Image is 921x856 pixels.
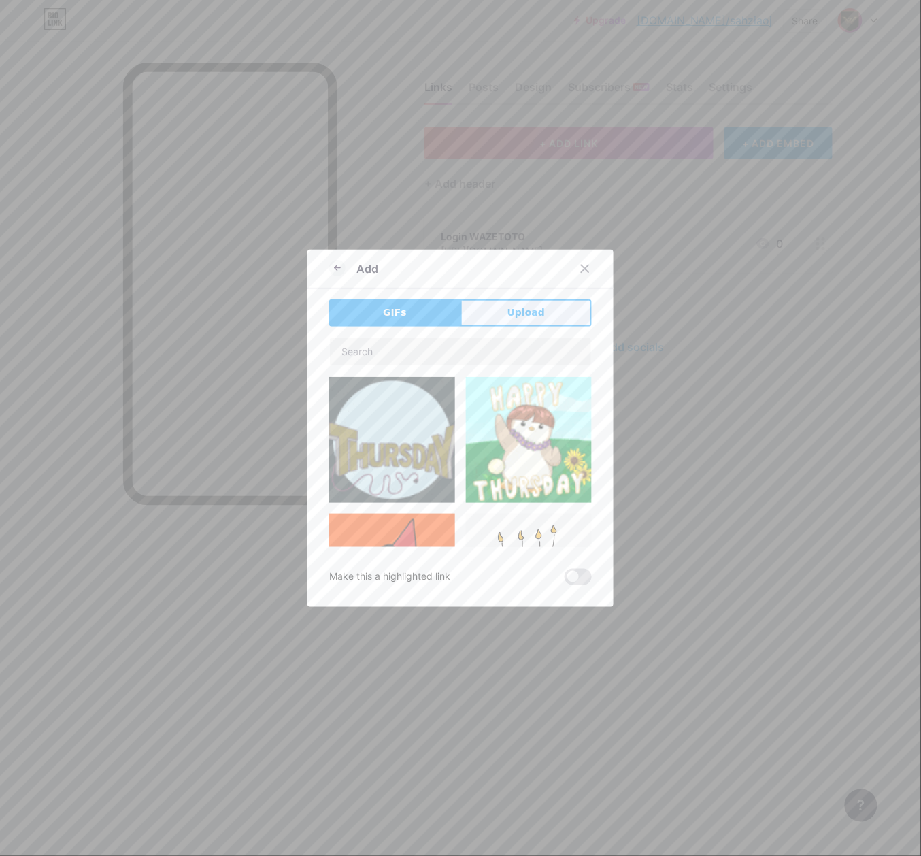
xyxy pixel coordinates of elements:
button: GIFs [329,299,460,327]
img: Gihpy [466,377,592,503]
button: Upload [460,299,592,327]
span: Upload [507,306,545,320]
div: Add [356,261,378,277]
input: Search [330,338,591,365]
span: GIFs [383,306,407,320]
img: Gihpy [466,514,592,640]
div: Make this a highlighted link [329,569,450,585]
img: Gihpy [329,514,455,640]
img: Gihpy [329,377,455,503]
